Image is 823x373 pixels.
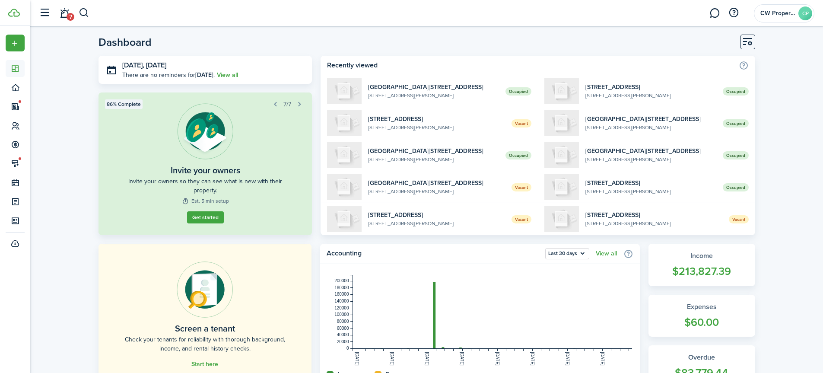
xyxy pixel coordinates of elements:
widget-list-item-description: [STREET_ADDRESS][PERSON_NAME] [585,124,716,131]
tspan: 20000 [337,339,349,344]
tspan: [DATE] [355,352,359,366]
widget-stats-title: Income [657,251,747,261]
button: Open sidebar [36,5,53,21]
widget-step-title: Invite your owners [171,164,240,177]
header-page-title: Dashboard [99,37,152,48]
widget-list-item-description: [STREET_ADDRESS][PERSON_NAME] [585,188,716,195]
widget-step-description: Invite your owners so they can see what is new with their property. [118,177,293,195]
widget-list-item-description: [STREET_ADDRESS][PERSON_NAME] [368,188,505,195]
widget-list-item-description: [STREET_ADDRESS][PERSON_NAME] [368,220,505,227]
span: Vacant [512,183,531,191]
img: 33 [327,142,362,168]
img: 14 [327,110,362,136]
tspan: 100000 [334,312,349,317]
tspan: [DATE] [495,352,499,366]
widget-list-item-description: [STREET_ADDRESS][PERSON_NAME] [585,220,722,227]
tspan: [DATE] [425,352,429,366]
img: 9 [327,206,362,232]
img: 3 [544,78,579,104]
tspan: 180000 [334,285,349,290]
a: Messaging [706,2,723,24]
button: Get started [187,211,224,223]
widget-list-item-title: [GEOGRAPHIC_DATA][STREET_ADDRESS] [585,147,716,156]
button: Next step [293,98,305,110]
widget-list-item-title: [STREET_ADDRESS] [585,83,716,92]
home-placeholder-title: Screen a tenant [175,322,235,335]
tspan: [DATE] [565,352,570,366]
tspan: [DATE] [600,352,605,366]
img: Online payments [177,261,233,318]
home-widget-title: Recently viewed [327,60,734,70]
widget-list-item-description: [STREET_ADDRESS][PERSON_NAME] [368,156,499,163]
tspan: 140000 [334,299,349,303]
img: 14 [544,206,579,232]
button: Open menu [545,248,589,259]
span: Occupied [505,87,531,96]
img: 33 [544,142,579,168]
b: [DATE] [195,70,213,80]
a: Notifications [56,2,73,24]
a: Expenses$60.00 [648,295,755,337]
widget-list-item-title: [STREET_ADDRESS] [368,210,505,220]
button: Prev step [269,98,281,110]
tspan: 80000 [337,319,349,324]
tspan: [DATE] [530,352,534,366]
p: There are no reminders for . [122,70,215,80]
span: 86% Complete [107,100,141,108]
widget-stats-count: $60.00 [657,314,747,331]
widget-list-item-description: [STREET_ADDRESS][PERSON_NAME] [585,156,716,163]
h3: [DATE], [DATE] [122,60,306,71]
img: 33 [327,78,362,104]
span: Occupied [723,151,749,159]
tspan: 120000 [334,306,349,310]
span: Vacant [512,119,531,128]
tspan: 60000 [337,326,349,331]
button: Search [79,6,89,20]
widget-step-time: Est. 5 min setup [182,197,229,205]
span: Occupied [505,151,531,159]
tspan: 160000 [334,292,349,296]
tspan: [DATE] [460,352,464,366]
widget-stats-count: $213,827.39 [657,263,747,280]
img: 45 [327,174,362,200]
widget-list-item-title: [GEOGRAPHIC_DATA][STREET_ADDRESS] [368,179,505,188]
home-placeholder-description: Check your tenants for reliability with thorough background, income, and rental history checks. [118,335,292,353]
widget-list-item-title: [GEOGRAPHIC_DATA][STREET_ADDRESS] [368,147,499,156]
button: Customise [740,35,755,49]
tspan: [DATE] [390,352,394,366]
span: Occupied [723,183,749,191]
a: Income$213,827.39 [648,244,755,286]
img: 3 [544,174,579,200]
img: 14 [544,110,579,136]
a: View all [596,250,617,257]
span: Vacant [512,215,531,223]
widget-list-item-title: [GEOGRAPHIC_DATA][STREET_ADDRESS] [585,115,716,124]
img: Owner [177,103,233,159]
widget-stats-title: Expenses [657,302,747,312]
home-widget-title: Accounting [327,248,541,259]
button: Last 30 days [545,248,589,259]
a: Start here [191,361,218,368]
widget-stats-title: Overdue [657,352,747,363]
widget-list-item-title: [STREET_ADDRESS] [585,210,722,220]
avatar-text: CP [798,6,812,20]
span: Vacant [729,215,749,223]
button: Open resource center [726,6,741,20]
a: View all [217,70,238,80]
span: CW Properties [760,10,795,16]
tspan: 0 [346,346,349,351]
widget-list-item-description: [STREET_ADDRESS][PERSON_NAME] [585,92,716,99]
widget-list-item-title: [GEOGRAPHIC_DATA][STREET_ADDRESS] [368,83,499,92]
tspan: 40000 [337,332,349,337]
button: Open menu [6,35,25,51]
widget-list-item-title: [STREET_ADDRESS] [585,179,716,188]
tspan: 200000 [334,278,349,283]
span: 7 [67,13,74,21]
widget-list-item-description: [STREET_ADDRESS][PERSON_NAME] [368,92,499,99]
widget-list-item-title: [STREET_ADDRESS] [368,115,505,124]
widget-list-item-description: [STREET_ADDRESS][PERSON_NAME] [368,124,505,131]
img: TenantCloud [8,9,20,17]
span: Occupied [723,119,749,128]
span: Occupied [723,87,749,96]
span: 7/7 [283,100,291,109]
